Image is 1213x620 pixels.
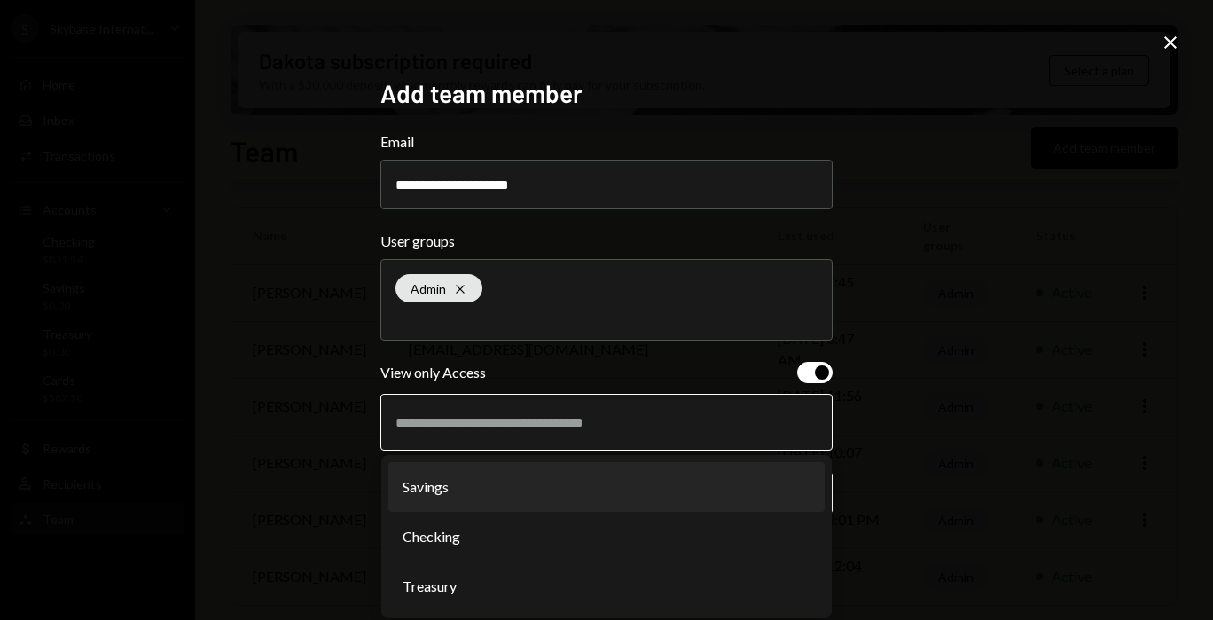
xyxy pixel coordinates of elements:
[388,561,825,611] li: Treasury
[380,362,486,383] div: View only Access
[395,274,482,302] div: Admin
[388,462,825,512] li: Savings
[380,76,833,111] h2: Add team member
[380,131,833,153] label: Email
[388,512,825,561] li: Checking
[380,231,833,252] label: User groups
